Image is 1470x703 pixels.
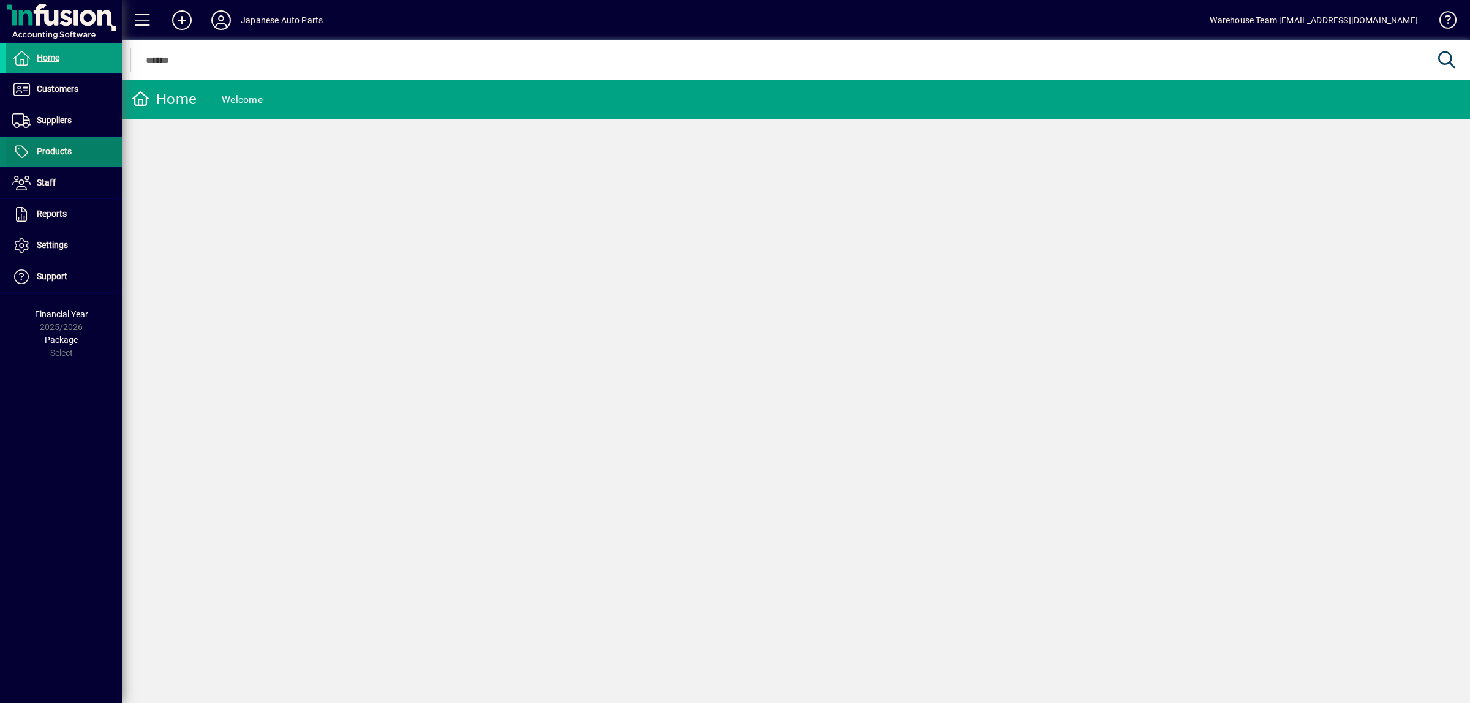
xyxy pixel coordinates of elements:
[6,199,123,230] a: Reports
[6,261,123,292] a: Support
[6,168,123,198] a: Staff
[6,74,123,105] a: Customers
[241,10,323,30] div: Japanese Auto Parts
[37,240,68,250] span: Settings
[132,89,197,109] div: Home
[37,115,72,125] span: Suppliers
[202,9,241,31] button: Profile
[37,209,67,219] span: Reports
[6,105,123,136] a: Suppliers
[37,146,72,156] span: Products
[37,178,56,187] span: Staff
[45,335,78,345] span: Package
[6,230,123,261] a: Settings
[37,84,78,94] span: Customers
[222,90,263,110] div: Welcome
[1430,2,1455,42] a: Knowledge Base
[1210,10,1418,30] div: Warehouse Team [EMAIL_ADDRESS][DOMAIN_NAME]
[35,309,88,319] span: Financial Year
[6,137,123,167] a: Products
[37,271,67,281] span: Support
[162,9,202,31] button: Add
[37,53,59,62] span: Home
